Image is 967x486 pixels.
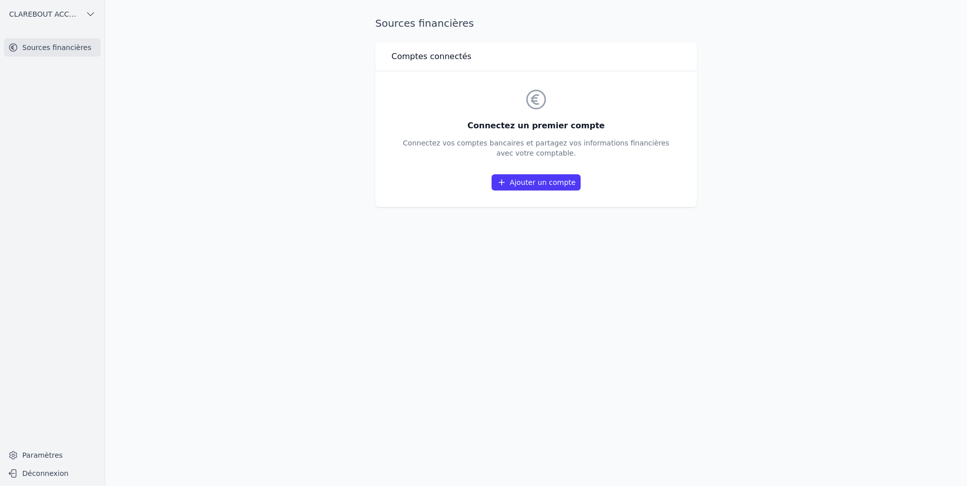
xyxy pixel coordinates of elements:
a: Paramètres [4,447,101,463]
h3: Comptes connectés [391,51,471,63]
span: CLAREBOUT ACCOUNTANCY SRL [9,9,81,19]
p: Connectez vos comptes bancaires et partagez vos informations financières avec votre comptable. [403,138,670,158]
a: Ajouter un compte [492,174,581,190]
button: Déconnexion [4,465,101,481]
h1: Sources financières [375,16,474,30]
h3: Connectez un premier compte [403,120,670,132]
a: Sources financières [4,38,101,57]
button: CLAREBOUT ACCOUNTANCY SRL [4,6,101,22]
